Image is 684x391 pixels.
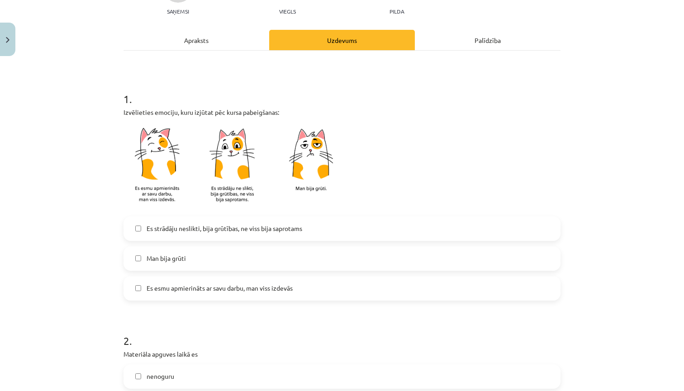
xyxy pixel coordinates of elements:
[389,8,404,14] p: pilda
[123,30,269,50] div: Apraksts
[6,37,9,43] img: icon-close-lesson-0947bae3869378f0d4975bcd49f059093ad1ed9edebbc8119c70593378902aed.svg
[135,226,141,231] input: Es strādāju neslikti, bija grūtības, ne viss bija saprotams
[135,285,141,291] input: Es esmu apmierināts ar savu darbu, man viss izdevās
[147,224,302,233] span: Es strādāju neslikti, bija grūtības, ne viss bija saprotams
[163,8,193,14] p: Saņemsi
[135,255,141,261] input: Man bija grūti
[123,349,560,359] p: Materiāla apguves laikā es
[147,283,293,293] span: Es esmu apmierināts ar savu darbu, man viss izdevās
[147,254,186,263] span: Man bija grūti
[123,108,560,117] p: Izvēlieties emociju, kuru izjūtat pēc kursa pabeigšanas:
[279,8,296,14] p: Viegls
[123,319,560,347] h1: 2 .
[135,373,141,379] input: nenoguru
[269,30,415,50] div: Uzdevums
[147,372,174,381] span: nenoguru
[415,30,560,50] div: Palīdzība
[123,77,560,105] h1: 1 .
